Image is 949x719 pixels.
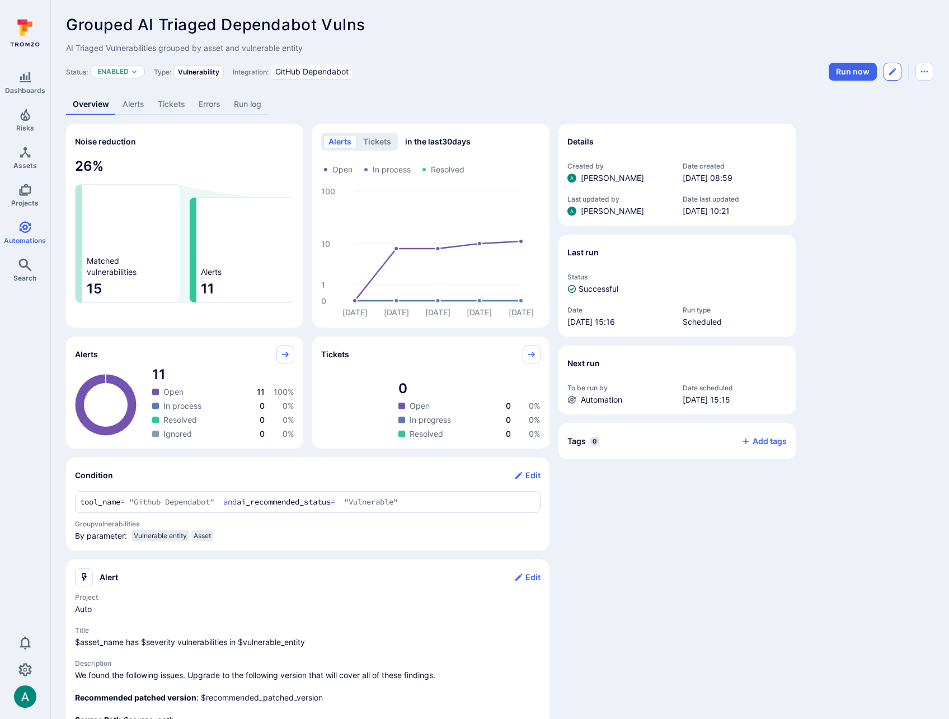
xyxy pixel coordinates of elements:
span: Last updated by [567,195,671,203]
span: 0 % [283,401,294,410]
span: in the last 30 days [405,136,471,147]
text: [DATE] [467,307,492,317]
span: Resolved [163,414,197,426]
span: 15 [87,280,175,298]
span: Grouped AI Triaged Dependabot Vulns [66,15,365,34]
text: 100 [321,186,335,196]
button: alerts [323,135,356,148]
div: Tickets pie widget [312,337,549,449]
span: Open [163,386,184,398]
button: Run automation [829,63,877,81]
h2: Last run [567,247,599,258]
div: Arjan Dehar [14,685,36,708]
span: Date scheduled [683,384,787,392]
section: Next run widget [558,346,796,414]
button: tickets [358,135,396,148]
span: Automation [581,394,622,405]
span: 0 [506,401,511,410]
span: Ignored [163,428,192,440]
span: 0 [260,429,265,438]
span: 0 [506,429,511,438]
span: Project [75,593,541,601]
div: Vulnerability [173,66,224,78]
span: 0 % [529,415,541,424]
span: Resolved [431,164,464,175]
span: Projects [11,199,39,207]
h2: Alert [100,572,118,583]
div: Arjan Dehar [567,207,576,216]
span: Vulnerable entity [134,531,187,540]
span: Status [567,273,787,281]
h2: Condition [75,470,113,481]
span: Resolved [410,428,443,440]
span: [DATE] 15:16 [567,316,671,328]
span: Date created [683,162,787,170]
span: 26 % [75,157,294,175]
span: 11 [257,387,265,396]
div: Alerts pie widget [66,337,303,449]
span: GitHub Dependabot [275,66,349,77]
p: Enabled [97,67,129,76]
span: Status: [66,68,88,76]
span: [DATE] 08:59 [683,172,787,184]
div: Automation tabs [66,94,933,115]
button: Add tags [732,432,787,450]
div: Alerts/Tickets trend [312,124,549,328]
span: 100 % [274,387,294,396]
span: total [398,380,541,398]
section: Last run widget [558,235,796,337]
a: Errors [192,94,227,115]
text: 1 [321,280,325,290]
img: ACg8ocLSa5mPYBaXNx3eFu_EmspyJX0laNWN7cXOFirfQ7srZveEpg=s96-c [567,174,576,183]
span: 0 % [283,429,294,438]
span: [DATE] 15:15 [683,394,787,405]
span: Integration: [233,68,269,76]
span: [DATE] 10:21 [683,206,787,217]
span: [PERSON_NAME] [581,172,644,184]
img: ACg8ocLSa5mPYBaXNx3eFu_EmspyJX0laNWN7cXOFirfQ7srZveEpg=s96-c [14,685,36,708]
div: Arjan Dehar [567,174,576,183]
span: By parameter: [75,530,127,546]
span: Automations [4,236,46,245]
text: 10 [321,239,330,249]
span: Assets [13,161,37,170]
span: In process [373,164,411,175]
button: Edit [514,466,541,484]
button: Edit automation [884,63,901,81]
h2: Details [567,136,594,147]
section: Details widget [558,124,796,226]
span: Edit description [66,43,933,54]
span: Matched vulnerabilities [87,255,137,278]
img: ACg8ocLSa5mPYBaXNx3eFu_EmspyJX0laNWN7cXOFirfQ7srZveEpg=s96-c [567,207,576,216]
span: In process [163,400,201,412]
a: Overview [66,94,116,115]
b: Recommended patched version [75,693,196,702]
a: Tickets [151,94,192,115]
span: 11 [201,280,289,298]
span: Dashboards [5,86,45,95]
span: Open [332,164,353,175]
span: Successful [579,283,618,295]
a: Alerts [116,94,151,115]
span: Alerts [201,267,222,278]
h2: Tags [567,436,586,447]
span: alert title [75,637,541,648]
span: Run type [683,306,787,314]
a: Run log [227,94,268,115]
span: Risks [16,124,34,132]
h2: Next run [567,358,600,369]
textarea: Add condition [80,496,535,508]
text: [DATE] [342,307,368,317]
span: Created by [567,162,671,170]
span: Scheduled [683,316,787,328]
span: [PERSON_NAME] [581,206,644,217]
span: Date [567,306,671,314]
button: Edit [514,568,541,586]
span: Alerts [75,349,98,360]
span: In progress [410,414,451,426]
span: Tickets [321,349,349,360]
span: alert project [75,604,541,615]
span: 0 % [529,429,541,438]
span: total [152,366,294,384]
span: 0 [506,415,511,424]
